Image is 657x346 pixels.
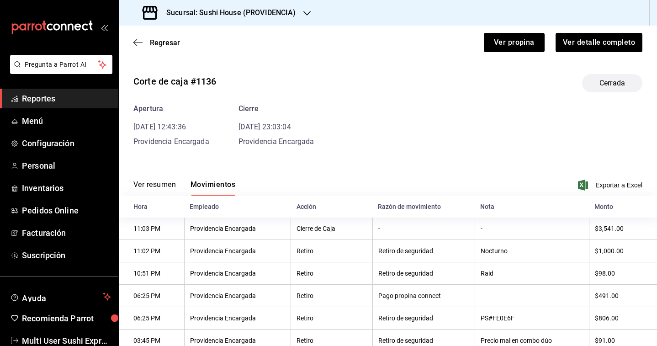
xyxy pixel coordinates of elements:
[133,180,235,196] div: navigation tabs
[184,240,291,262] th: Providencia Encargada
[238,122,291,131] time: [DATE] 23:03:04
[484,33,545,52] button: Ver propina
[475,218,589,240] th: -
[580,180,642,191] button: Exportar a Excel
[133,137,209,146] span: Providencia Encargada
[291,307,372,330] th: Retiro
[6,66,112,76] a: Pregunta a Parrot AI
[22,312,111,325] span: Recomienda Parrot
[594,78,631,89] span: Cerrada
[184,262,291,285] th: Providencia Encargada
[150,38,180,47] span: Regresar
[191,180,235,196] button: Movimientos
[159,7,296,18] h3: Sucursal: Sushi House (PROVIDENCIA)
[22,291,99,302] span: Ayuda
[291,285,372,307] th: Retiro
[238,103,314,114] div: Cierre
[22,160,111,172] span: Personal
[475,262,589,285] th: Raid
[133,38,180,47] button: Regresar
[589,262,657,285] th: $98.00
[475,196,589,218] th: Nota
[589,285,657,307] th: $491.00
[119,307,184,330] th: 06:25 PM
[291,262,372,285] th: Retiro
[133,180,176,196] button: Ver resumen
[10,55,112,74] button: Pregunta a Parrot AI
[372,262,475,285] th: Retiro de seguridad
[291,218,372,240] th: Cierre de Caja
[119,240,184,262] th: 11:02 PM
[184,307,291,330] th: Providencia Encargada
[589,196,657,218] th: Monto
[119,262,184,285] th: 10:51 PM
[184,196,291,218] th: Empleado
[372,307,475,330] th: Retiro de seguridad
[119,218,184,240] th: 11:03 PM
[119,285,184,307] th: 06:25 PM
[25,60,98,69] span: Pregunta a Parrot AI
[22,137,111,149] span: Configuración
[22,249,111,261] span: Suscripción
[22,204,111,217] span: Pedidos Online
[291,240,372,262] th: Retiro
[372,218,475,240] th: -
[475,285,589,307] th: -
[372,196,475,218] th: Razón de movimiento
[589,307,657,330] th: $806.00
[184,218,291,240] th: Providencia Encargada
[372,240,475,262] th: Retiro de seguridad
[238,137,314,146] span: Providencia Encargada
[101,24,108,31] button: open_drawer_menu
[589,240,657,262] th: $1,000.00
[184,285,291,307] th: Providencia Encargada
[22,92,111,105] span: Reportes
[372,285,475,307] th: Pago propina connect
[133,122,186,131] time: [DATE] 12:43:36
[22,115,111,127] span: Menú
[475,307,589,330] th: PS#FE0E6F
[133,75,217,88] div: Corte de caja #1136
[589,218,657,240] th: $3,541.00
[22,227,111,239] span: Facturación
[119,196,184,218] th: Hora
[475,240,589,262] th: Nocturno
[291,196,372,218] th: Acción
[556,33,642,52] button: Ver detalle completo
[133,103,209,114] div: Apertura
[22,182,111,194] span: Inventarios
